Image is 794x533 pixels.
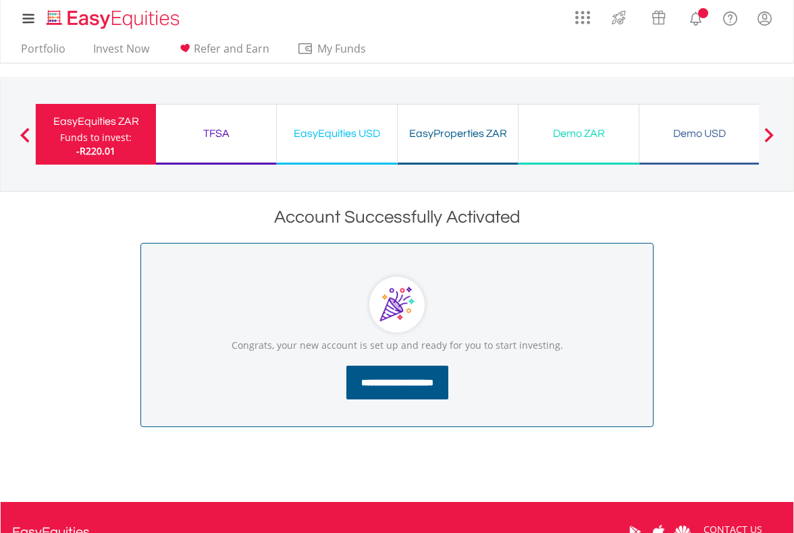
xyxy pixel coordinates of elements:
[88,42,155,63] a: Invest Now
[647,124,751,143] div: Demo USD
[60,131,132,144] div: Funds to invest:
[44,8,185,30] img: EasyEquities_Logo.png
[608,7,630,28] img: thrive-v2.svg
[198,339,595,352] p: Congrats, your new account is set up and ready for you to start investing.
[747,3,782,33] a: My Profile
[297,40,386,57] span: My Funds
[164,124,268,143] div: TFSA
[756,134,783,148] button: Next
[41,3,185,30] a: Home page
[575,10,590,25] img: grid-menu-icon.svg
[76,144,115,157] span: -R220.01
[16,42,71,63] a: Portfolio
[639,3,679,28] a: Vouchers
[679,3,713,30] a: Notifications
[194,41,269,56] span: Refer and Earn
[44,112,148,131] div: EasyEquities ZAR
[713,3,747,30] a: FAQ's and Support
[406,124,510,143] div: EasyProperties ZAR
[11,134,38,148] button: Previous
[527,124,631,143] div: Demo ZAR
[12,205,782,229] div: Account Successfully Activated
[171,42,275,63] a: Refer and Earn
[566,3,599,25] a: AppsGrid
[285,124,389,143] div: EasyEquities USD
[363,271,431,339] img: Cards showing screenshots of EasyCrypto
[647,7,670,28] img: vouchers-v2.svg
